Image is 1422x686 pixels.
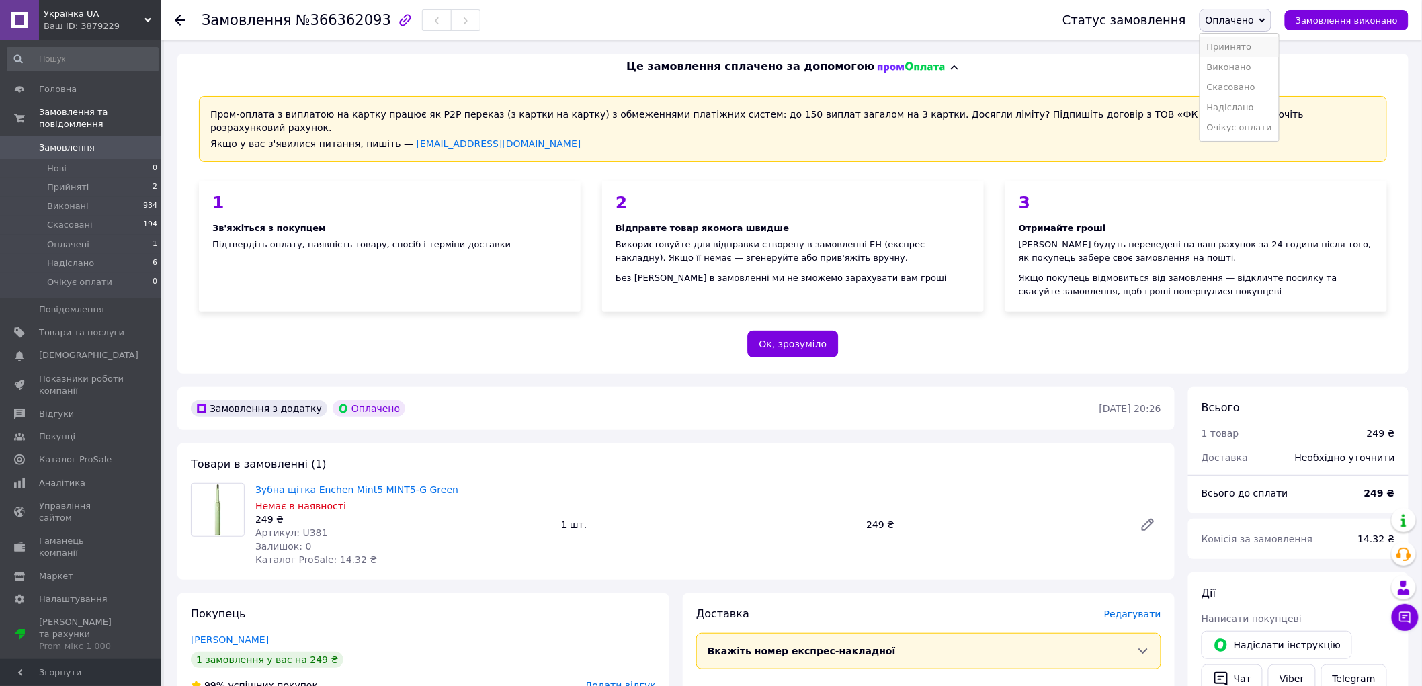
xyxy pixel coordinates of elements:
[7,47,159,71] input: Пошук
[1202,488,1288,499] span: Всього до сплати
[748,331,839,357] button: Ок, зрозуміло
[1202,452,1248,463] span: Доставка
[39,477,85,489] span: Аналітика
[1287,443,1403,472] div: Необхідно уточнити
[175,13,185,27] div: Повернутися назад
[1062,13,1186,27] div: Статус замовлення
[153,276,157,288] span: 0
[210,137,1376,151] div: Якщо у вас з'явилися питання, пишіть —
[39,304,104,316] span: Повідомлення
[255,513,550,526] div: 249 ₴
[1367,427,1395,440] div: 249 ₴
[1200,37,1279,57] li: Прийнято
[47,163,67,175] span: Нові
[202,12,292,28] span: Замовлення
[255,527,328,538] span: Артикул: U381
[39,593,108,605] span: Налаштування
[39,500,124,524] span: Управління сайтом
[255,554,377,565] span: Каталог ProSale: 14.32 ₴
[212,194,567,211] div: 1
[1296,15,1398,26] span: Замовлення виконано
[1364,488,1395,499] b: 249 ₴
[696,607,749,620] span: Доставка
[616,238,970,265] div: Використовуйте для відправки створену в замовленні ЕН (експрес-накладну). Якщо її немає — згенеру...
[626,59,874,75] span: Це замовлення сплачено за допомогою
[191,634,269,645] a: [PERSON_NAME]
[47,276,112,288] span: Очікує оплати
[1202,428,1239,439] span: 1 товар
[39,142,95,154] span: Замовлення
[616,223,789,233] span: Відправте товар якомога швидше
[556,515,862,534] div: 1 шт.
[1200,57,1279,77] li: Виконано
[1019,271,1374,298] div: Якщо покупець відмовиться від замовлення — відкличте посилку та скасуйте замовлення, щоб гроші по...
[255,541,312,552] span: Залишок: 0
[1099,403,1161,414] time: [DATE] 20:26
[39,616,124,653] span: [PERSON_NAME] та рахунки
[47,219,93,231] span: Скасовані
[616,194,970,211] div: 2
[39,349,138,361] span: [DEMOGRAPHIC_DATA]
[1285,10,1409,30] button: Замовлення виконано
[1200,97,1279,118] li: Надіслано
[39,535,124,559] span: Гаманець компанії
[1104,609,1161,619] span: Редагувати
[191,458,327,470] span: Товари в замовленні (1)
[153,163,157,175] span: 0
[1202,533,1313,544] span: Комісія за замовлення
[143,219,157,231] span: 194
[47,181,89,194] span: Прийняті
[39,431,75,443] span: Покупці
[1202,631,1352,659] button: Надіслати інструкцію
[1019,238,1374,265] div: [PERSON_NAME] будуть переведені на ваш рахунок за 24 години після того, як покупець забере своє з...
[39,83,77,95] span: Головна
[1134,511,1161,538] a: Редагувати
[153,257,157,269] span: 6
[861,515,1129,534] div: 249 ₴
[1358,533,1395,544] span: 14.32 ₴
[191,400,327,417] div: Замовлення з додатку
[1202,587,1216,599] span: Дії
[153,181,157,194] span: 2
[153,239,157,251] span: 1
[214,484,221,536] img: Зубна щітка Enchen Mint5 MINT5-G Green
[39,327,124,339] span: Товари та послуги
[1019,223,1106,233] span: Отримайте гроші
[1206,15,1254,26] span: Оплачено
[255,484,458,495] a: Зубна щітка Enchen Mint5 MINT5-G Green
[333,400,405,417] div: Оплачено
[191,607,246,620] span: Покупець
[1019,194,1374,211] div: 3
[616,271,970,285] div: Без [PERSON_NAME] в замовленні ми не зможемо зарахувати вам гроші
[44,20,161,32] div: Ваш ID: 3879229
[1200,77,1279,97] li: Скасовано
[199,181,581,312] div: Підтвердіть оплату, наявність товару, спосіб і терміни доставки
[255,501,346,511] span: Немає в наявності
[47,257,94,269] span: Надіслано
[1202,613,1302,624] span: Написати покупцеві
[191,652,343,668] div: 1 замовлення у вас на 249 ₴
[39,570,73,583] span: Маркет
[39,454,112,466] span: Каталог ProSale
[1200,118,1279,138] li: Очікує оплати
[708,646,896,656] span: Вкажіть номер експрес-накладної
[212,223,326,233] span: Зв'яжіться з покупцем
[1202,401,1240,414] span: Всього
[39,373,124,397] span: Показники роботи компанії
[39,640,124,652] div: Prom мікс 1 000
[47,239,89,251] span: Оплачені
[1392,604,1419,631] button: Чат з покупцем
[39,106,161,130] span: Замовлення та повідомлення
[199,96,1387,162] div: Пром-оплата з виплатою на картку працює як P2P переказ (з картки на картку) з обмеженнями платіжн...
[143,200,157,212] span: 934
[39,408,74,420] span: Відгуки
[296,12,391,28] span: №366362093
[417,138,581,149] a: [EMAIL_ADDRESS][DOMAIN_NAME]
[44,8,144,20] span: Українка UA
[47,200,89,212] span: Виконані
